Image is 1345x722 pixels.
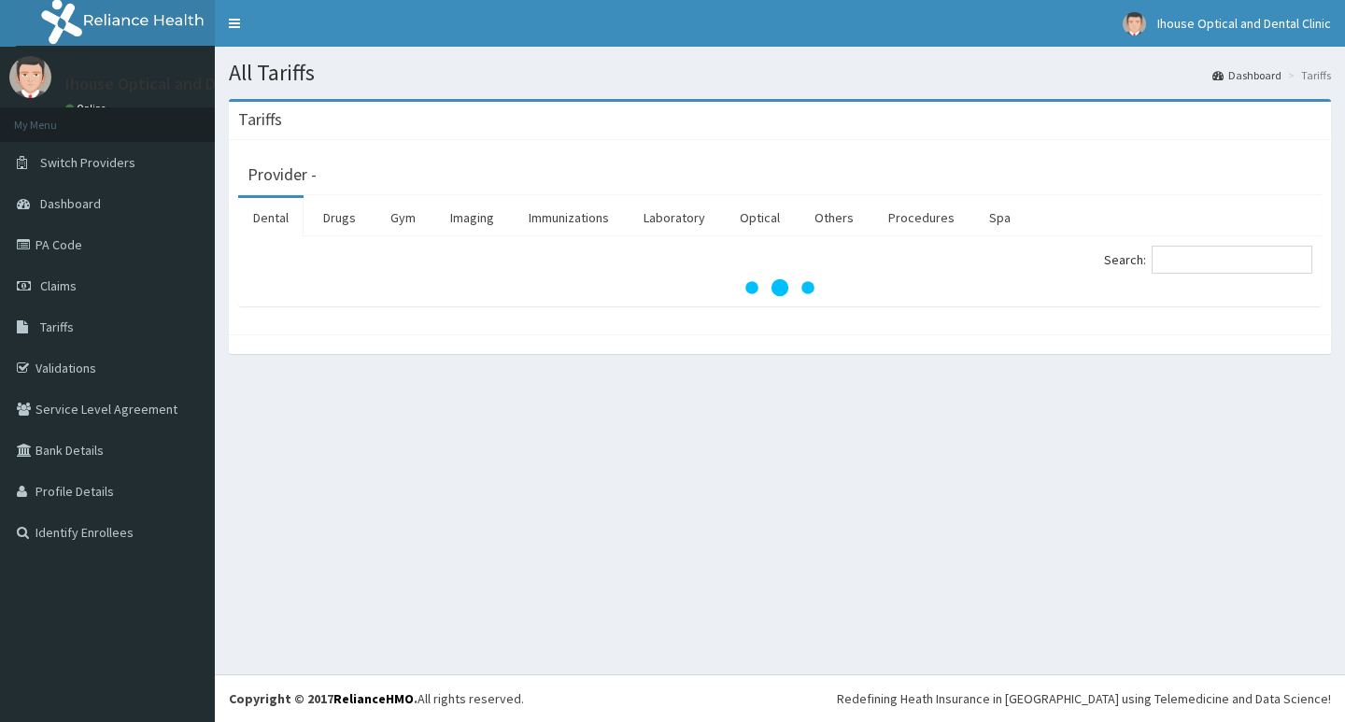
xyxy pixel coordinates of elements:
[725,198,795,237] a: Optical
[974,198,1026,237] a: Spa
[514,198,624,237] a: Immunizations
[873,198,970,237] a: Procedures
[248,166,317,183] h3: Provider -
[65,76,298,92] p: Ihouse Optical and Dental Clinic
[375,198,431,237] a: Gym
[435,198,509,237] a: Imaging
[215,674,1345,722] footer: All rights reserved.
[229,690,418,707] strong: Copyright © 2017 .
[837,689,1331,708] div: Redefining Heath Insurance in [GEOGRAPHIC_DATA] using Telemedicine and Data Science!
[40,195,101,212] span: Dashboard
[40,319,74,335] span: Tariffs
[743,250,817,325] svg: audio-loading
[1283,67,1331,83] li: Tariffs
[1157,15,1331,32] span: Ihouse Optical and Dental Clinic
[40,154,135,171] span: Switch Providers
[9,56,51,98] img: User Image
[238,111,282,128] h3: Tariffs
[1152,246,1312,274] input: Search:
[65,102,110,115] a: Online
[333,690,414,707] a: RelianceHMO
[308,198,371,237] a: Drugs
[800,198,869,237] a: Others
[238,198,304,237] a: Dental
[1212,67,1281,83] a: Dashboard
[1123,12,1146,35] img: User Image
[40,277,77,294] span: Claims
[229,61,1331,85] h1: All Tariffs
[1104,246,1312,274] label: Search:
[629,198,720,237] a: Laboratory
